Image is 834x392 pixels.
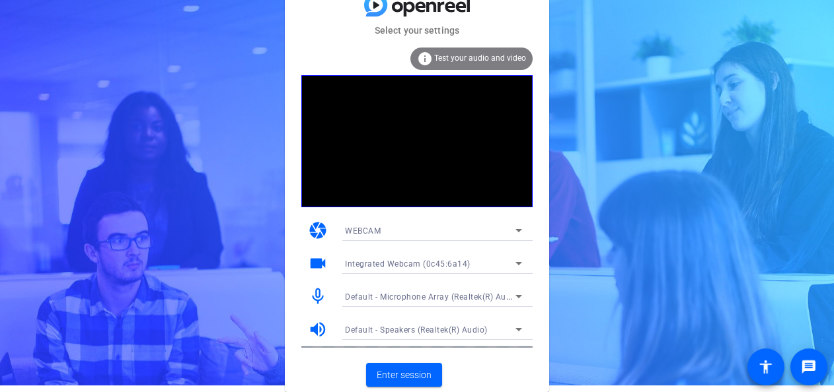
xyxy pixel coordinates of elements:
[366,363,442,387] button: Enter session
[758,359,774,375] mat-icon: accessibility
[345,259,471,269] span: Integrated Webcam (0c45:6a14)
[308,220,328,240] mat-icon: camera
[434,53,526,63] span: Test your audio and video
[308,253,328,273] mat-icon: videocam
[345,291,521,302] span: Default - Microphone Array (Realtek(R) Audio)
[285,23,549,38] mat-card-subtitle: Select your settings
[308,319,328,339] mat-icon: volume_up
[345,325,488,335] span: Default - Speakers (Realtek(R) Audio)
[308,286,328,306] mat-icon: mic_none
[417,51,433,67] mat-icon: info
[345,226,381,236] span: WEBCAM
[377,368,432,382] span: Enter session
[801,359,817,375] mat-icon: message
